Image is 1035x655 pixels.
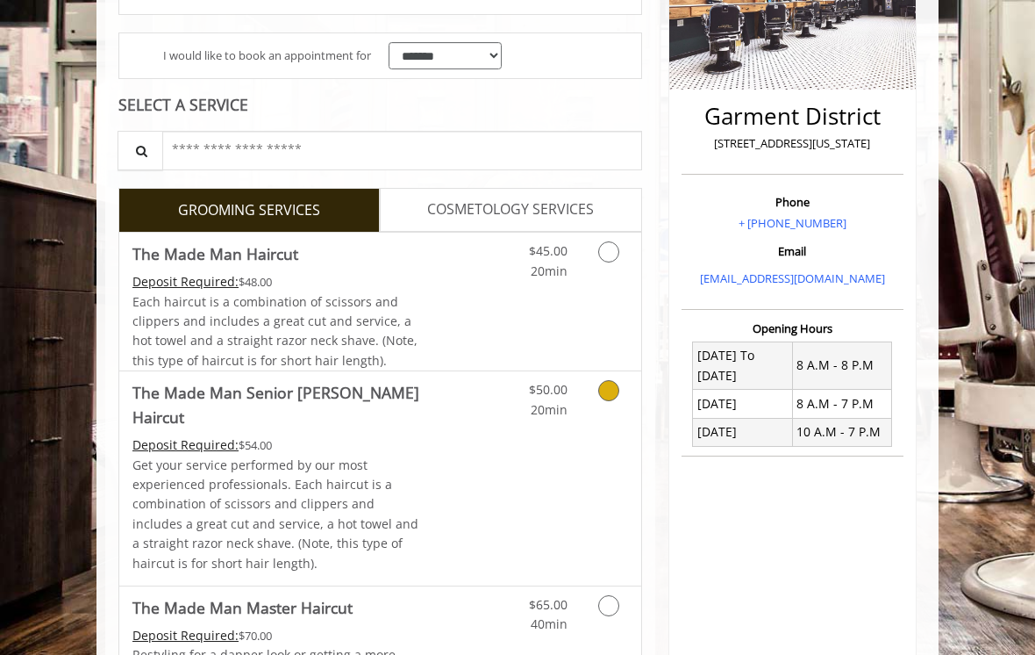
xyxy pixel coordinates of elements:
div: SELECT A SERVICE [118,97,642,113]
a: [EMAIL_ADDRESS][DOMAIN_NAME] [700,270,885,286]
span: 20min [531,401,567,418]
h3: Phone [686,196,899,208]
span: This service needs some Advance to be paid before we block your appointment [132,436,239,453]
b: The Made Man Haircut [132,241,298,266]
p: [STREET_ADDRESS][US_STATE] [686,134,899,153]
h3: Email [686,245,899,257]
div: $70.00 [132,626,424,645]
span: $65.00 [529,596,567,613]
td: 8 A.M - 8 P.M [792,342,891,390]
p: Get your service performed by our most experienced professionals. Each haircut is a combination o... [132,456,424,573]
button: Service Search [118,131,163,170]
span: $50.00 [529,381,567,398]
span: I would like to book an appointment for [163,47,371,65]
td: 10 A.M - 7 P.M [792,418,891,446]
a: + [PHONE_NUMBER] [739,215,846,231]
span: This service needs some Advance to be paid before we block your appointment [132,627,239,644]
h3: Opening Hours [682,322,903,335]
span: 40min [531,615,567,632]
span: COSMETOLOGY SERVICES [427,198,594,221]
td: 8 A.M - 7 P.M [792,390,891,418]
span: Each haircut is a combination of scissors and clippers and includes a great cut and service, a ho... [132,293,418,369]
h2: Garment District [686,104,899,129]
b: The Made Man Master Haircut [132,595,353,620]
td: [DATE] [693,418,792,446]
span: 20min [531,263,567,279]
td: [DATE] To [DATE] [693,342,792,390]
b: The Made Man Senior [PERSON_NAME] Haircut [132,380,424,429]
div: $54.00 [132,435,424,455]
div: $48.00 [132,272,424,292]
span: GROOMING SERVICES [178,199,320,222]
span: $45.00 [529,242,567,259]
span: This service needs some Advance to be paid before we block your appointment [132,273,239,290]
td: [DATE] [693,390,792,418]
